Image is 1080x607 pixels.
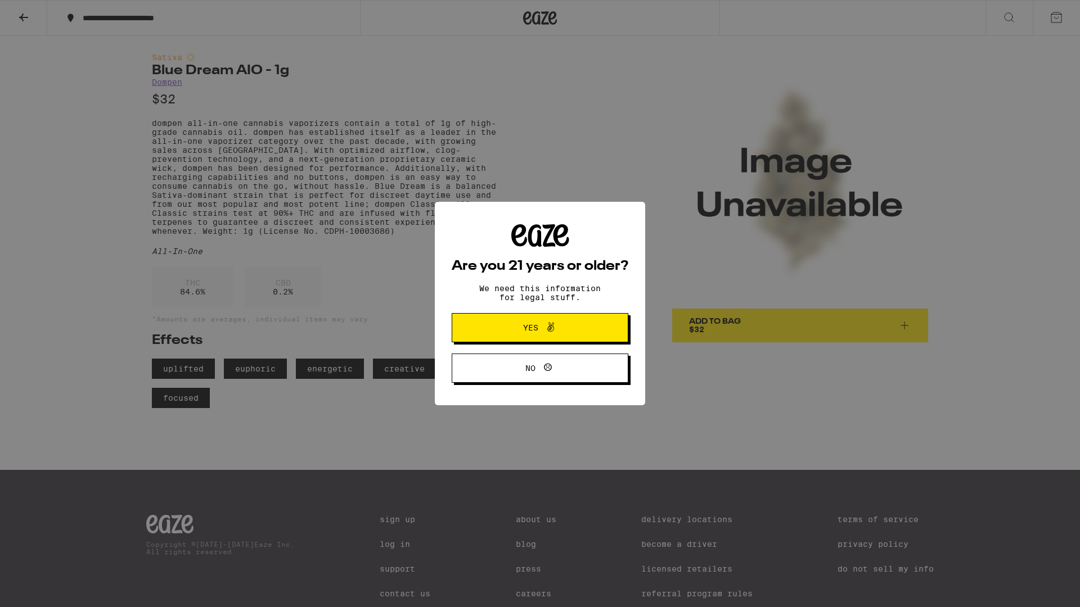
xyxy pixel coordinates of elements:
[470,284,610,302] p: We need this information for legal stuff.
[452,260,628,273] h2: Are you 21 years or older?
[523,324,538,332] span: Yes
[452,313,628,342] button: Yes
[452,354,628,383] button: No
[525,364,535,372] span: No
